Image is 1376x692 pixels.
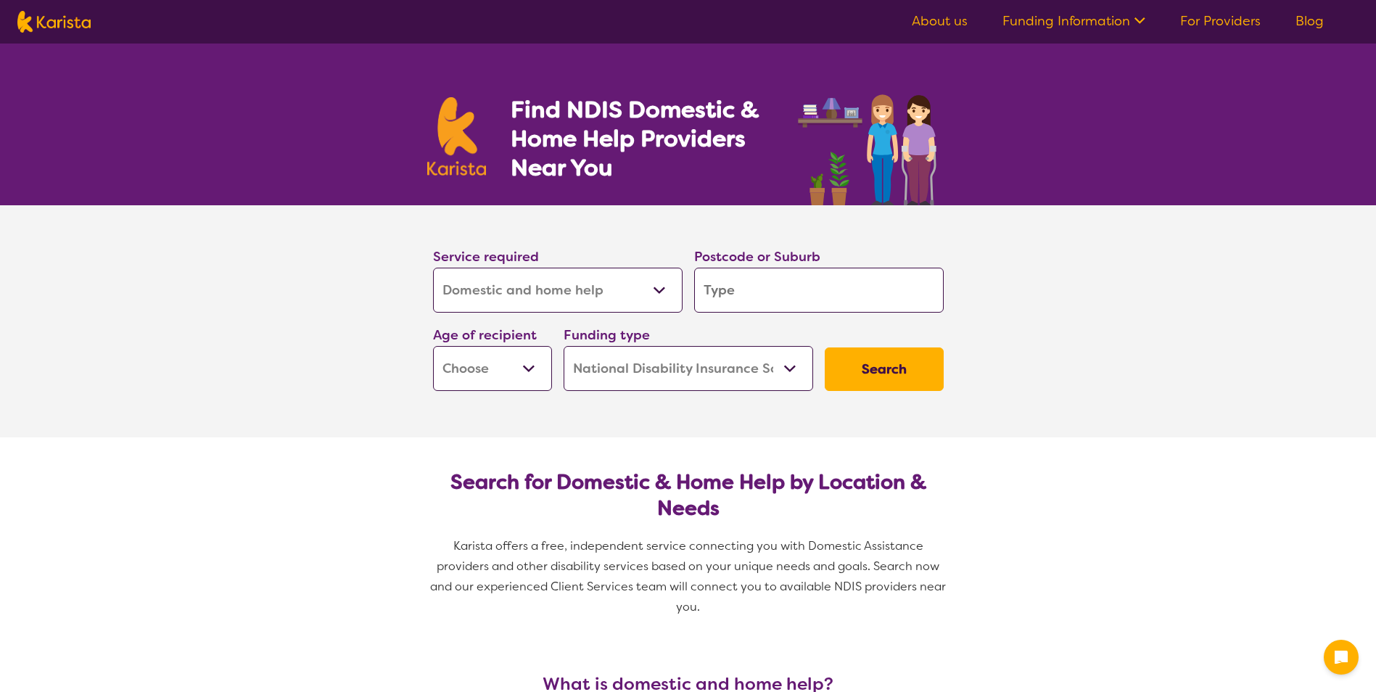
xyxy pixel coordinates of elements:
[825,347,944,391] button: Search
[794,78,949,205] img: domestic-help
[1002,12,1145,30] a: Funding Information
[1180,12,1261,30] a: For Providers
[445,469,932,522] h2: Search for Domestic & Home Help by Location & Needs
[1295,12,1324,30] a: Blog
[694,248,820,265] label: Postcode or Suburb
[430,538,949,614] span: Karista offers a free, independent service connecting you with Domestic Assistance providers and ...
[427,97,487,176] img: Karista logo
[433,326,537,344] label: Age of recipient
[694,268,944,313] input: Type
[564,326,650,344] label: Funding type
[433,248,539,265] label: Service required
[511,95,779,182] h1: Find NDIS Domestic & Home Help Providers Near You
[17,11,91,33] img: Karista logo
[912,12,968,30] a: About us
